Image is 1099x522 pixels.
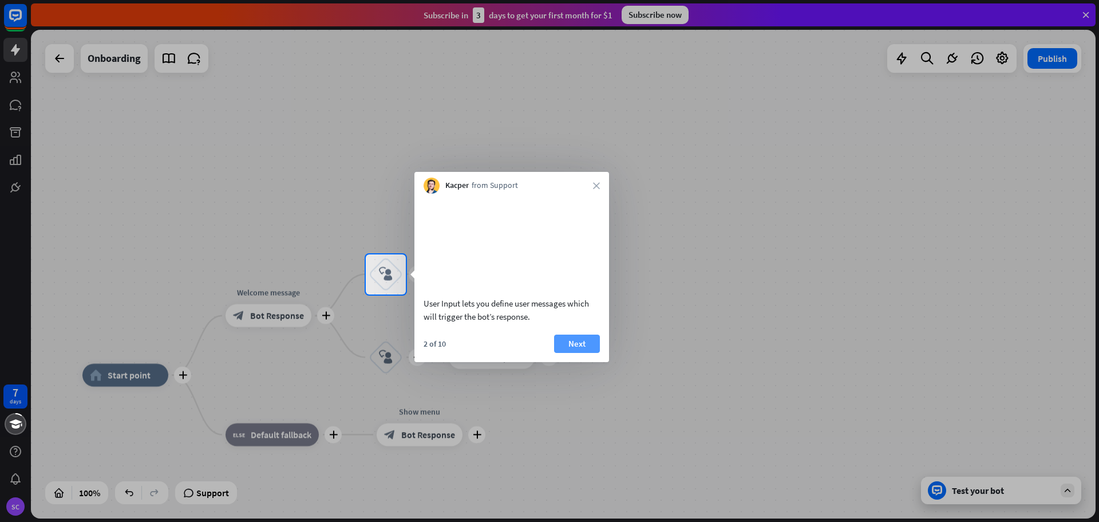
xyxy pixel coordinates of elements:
[445,180,469,191] span: Kacper
[472,180,518,191] span: from Support
[554,335,600,353] button: Next
[424,297,600,323] div: User Input lets you define user messages which will trigger the bot’s response.
[424,339,446,349] div: 2 of 10
[593,182,600,189] i: close
[9,5,44,39] button: Open LiveChat chat widget
[379,268,393,281] i: block_user_input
